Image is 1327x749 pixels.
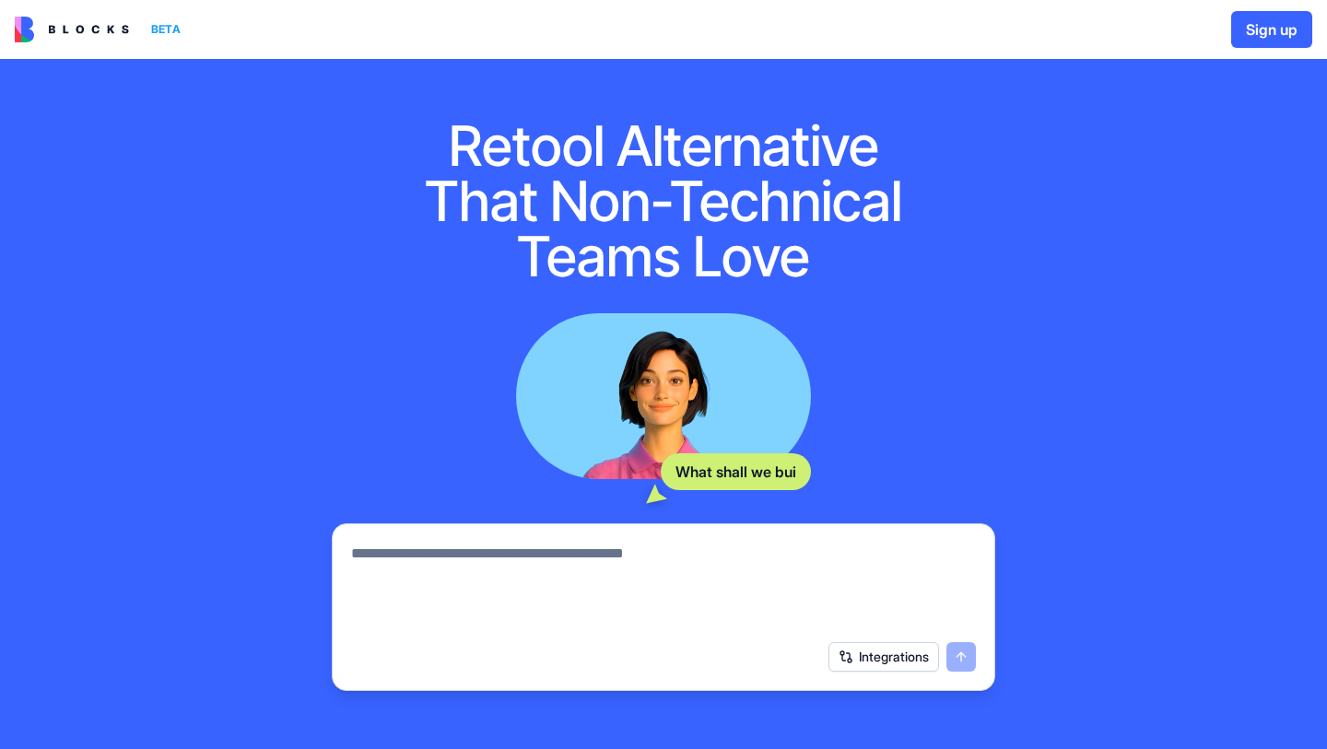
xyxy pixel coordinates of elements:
button: Integrations [828,642,939,672]
h1: Retool Alternative That Non-Technical Teams Love [398,118,929,284]
div: What shall we bui [661,453,811,490]
div: BETA [144,17,188,42]
img: logo [15,17,129,42]
a: BETA [15,17,188,42]
button: Sign up [1231,11,1312,48]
